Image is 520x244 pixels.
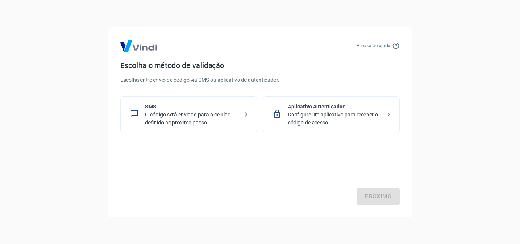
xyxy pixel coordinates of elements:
[288,103,381,111] p: Aplicativo Autenticador
[145,111,238,127] p: O código será enviado para o celular definido no próximo passo.
[120,61,400,70] h4: Escolha o método de validação
[145,103,238,111] p: SMS
[120,40,157,52] img: Logo Vind
[120,76,400,84] p: Escolha entre envio de código via SMS ou aplicativo de autenticador.
[120,96,257,133] div: SMSO código será enviado para o celular definido no próximo passo.
[357,42,391,49] p: Precisa de ajuda
[263,96,400,133] div: Aplicativo AutenticadorConfigure um aplicativo para receber o código de acesso.
[288,111,381,127] p: Configure um aplicativo para receber o código de acesso.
